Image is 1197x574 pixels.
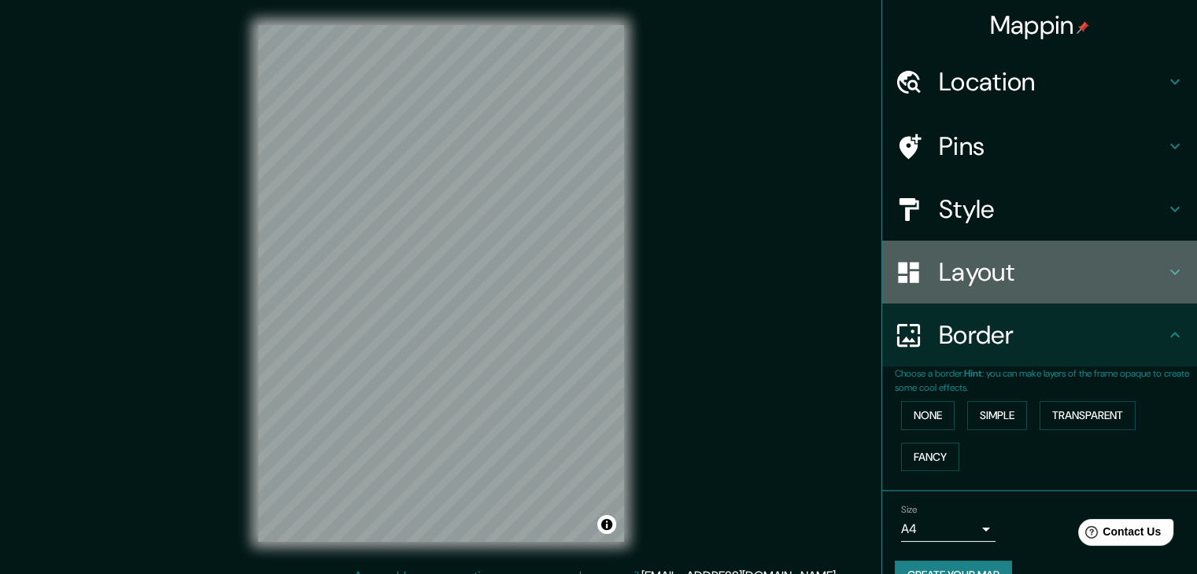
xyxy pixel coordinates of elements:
button: Fancy [901,443,959,472]
img: pin-icon.png [1077,21,1089,34]
div: A4 [901,517,996,542]
p: Choose a border. : you can make layers of the frame opaque to create some cool effects. [895,366,1197,395]
h4: Pins [939,131,1166,162]
b: Hint [964,367,982,380]
button: Simple [967,401,1027,430]
h4: Mappin [990,9,1090,41]
button: Toggle attribution [597,515,616,534]
iframe: Help widget launcher [1057,513,1180,557]
div: Style [882,178,1197,241]
h4: Location [939,66,1166,98]
div: Border [882,304,1197,366]
h4: Layout [939,256,1166,288]
h4: Style [939,193,1166,225]
label: Size [901,503,918,517]
div: Location [882,50,1197,113]
button: None [901,401,955,430]
canvas: Map [258,25,624,542]
div: Pins [882,115,1197,178]
div: Layout [882,241,1197,304]
h4: Border [939,319,1166,351]
button: Transparent [1040,401,1136,430]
